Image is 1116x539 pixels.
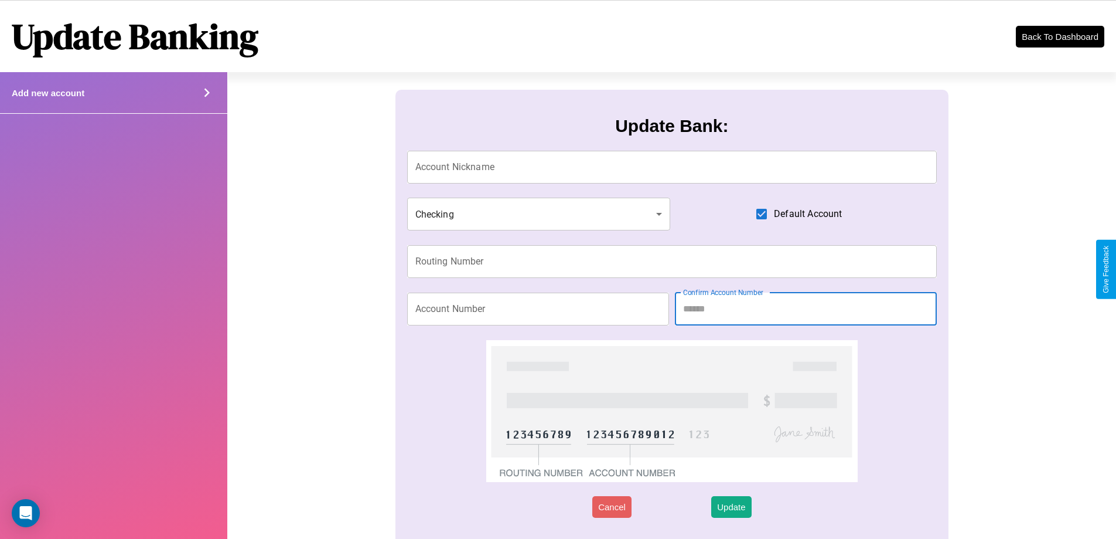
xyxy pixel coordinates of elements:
[774,207,842,221] span: Default Account
[12,88,84,98] h4: Add new account
[1102,246,1110,293] div: Give Feedback
[711,496,751,518] button: Update
[12,12,258,60] h1: Update Banking
[592,496,632,518] button: Cancel
[486,340,857,482] img: check
[615,116,728,136] h3: Update Bank:
[407,198,671,230] div: Checking
[12,499,40,527] div: Open Intercom Messenger
[1016,26,1104,48] button: Back To Dashboard
[683,287,763,297] label: Confirm Account Number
